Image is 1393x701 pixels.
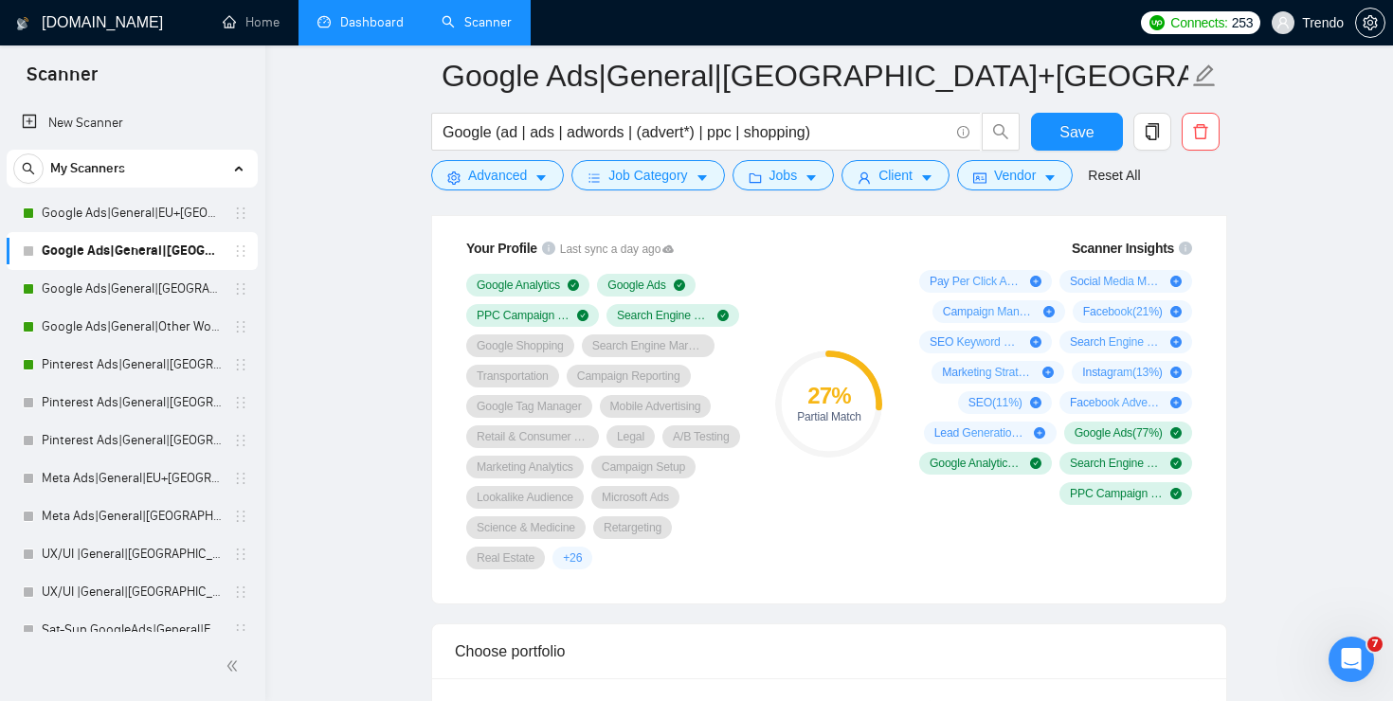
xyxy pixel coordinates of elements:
button: search [982,113,1020,151]
button: Help [253,527,379,602]
span: holder [233,622,248,638]
span: 7 [1367,637,1383,652]
span: check-circle [1170,427,1182,439]
a: UX/UI |General|[GEOGRAPHIC_DATA] + [GEOGRAPHIC_DATA]| [42,573,222,611]
span: Transportation [477,368,549,384]
div: [PERSON_NAME] [67,507,177,527]
a: Sat-Sun GoogleAds|General|EU+[GEOGRAPHIC_DATA]| [42,611,222,649]
img: Profile image for Nazar [22,348,60,386]
a: Pinterest Ads|General|[GEOGRAPHIC_DATA]+[GEOGRAPHIC_DATA]| [42,384,222,422]
span: Social Media Marketing ( 36 %) [1070,274,1163,289]
li: New Scanner [7,104,258,142]
img: Profile image for Mariia [22,207,60,245]
div: • [DATE] [181,507,234,527]
span: Connects: [1170,12,1227,33]
span: Save [1059,120,1094,144]
span: Search Engine Optimization ( 16 %) [1070,334,1163,350]
span: plus-circle [1170,397,1182,408]
span: check-circle [1170,488,1182,499]
span: plus-circle [1170,276,1182,287]
span: Search Engine Marketing Strategy [592,338,704,353]
a: Google Ads|General|EU+[GEOGRAPHIC_DATA]| [42,194,222,232]
span: check-circle [1170,458,1182,469]
div: • [DATE] [181,297,234,316]
span: Search Engine Marketing ( 48 %) [1070,456,1163,471]
div: Choose portfolio [455,624,1203,678]
span: Google Ads ( 77 %) [1075,425,1163,440]
span: check-circle [674,279,685,291]
div: • [DATE] [112,226,165,246]
button: search [13,153,44,184]
span: caret-down [696,171,709,185]
a: Reset All [1088,165,1140,186]
span: delete [1183,123,1219,140]
span: holder [233,547,248,562]
span: idcard [973,171,986,185]
span: Real Estate [477,550,534,566]
span: edit [1192,63,1217,88]
div: [PERSON_NAME] [67,297,177,316]
span: holder [233,395,248,410]
span: Advanced [468,165,527,186]
a: Google Ads|General|Other World| [42,308,222,346]
span: caret-down [920,171,933,185]
div: Partial Match [775,411,882,422]
span: Retail & Consumer Goods [477,429,588,444]
span: Facebook Advertising ( 10 %) [1070,395,1163,410]
span: plus-circle [1170,306,1182,317]
span: search [983,123,1019,140]
span: holder [233,433,248,448]
span: Google Shopping [477,338,564,353]
span: copy [1134,123,1170,140]
span: Facebook ( 21 %) [1083,304,1163,319]
button: Messages [126,527,252,602]
span: Lookalike Audience [477,490,573,505]
button: setting [1355,8,1385,38]
a: New Scanner [22,104,243,142]
span: Search Engine Marketing [617,308,710,323]
button: copy [1133,113,1171,151]
a: Pinterest Ads|General|[GEOGRAPHIC_DATA]+[GEOGRAPHIC_DATA]| [42,346,222,384]
span: Pay Per Click Advertising ( 44 %) [930,274,1022,289]
span: SEO Keyword Research ( 20 %) [930,334,1022,350]
span: Campaign Reporting [577,368,680,384]
span: SEO ( 11 %) [968,395,1022,410]
iframe: To enrich screen reader interactions, please activate Accessibility in Grammarly extension settings [1329,637,1374,682]
input: Scanner name... [442,52,1188,99]
span: Job Category [608,165,687,186]
span: Google Tag Manager [477,399,582,414]
span: Lead Generation ( 9 %) [934,425,1027,440]
button: settingAdvancedcaret-down [431,160,564,190]
button: Send us a message [87,435,292,473]
span: PPC Campaign Setup & Management [477,308,570,323]
span: info-circle [957,126,969,138]
span: A/B Testing [673,429,730,444]
img: logo [16,9,29,39]
span: Scanner Insights [1072,242,1174,255]
span: My Scanners [50,150,125,188]
span: plus-circle [1043,306,1055,317]
span: Your Profile [466,241,537,256]
span: search [14,162,43,175]
span: plus-circle [1034,427,1045,439]
span: Help [300,574,331,587]
span: setting [1356,15,1384,30]
span: Marketing Analytics [477,459,573,475]
span: Google Analytics ( 55 %) [930,456,1022,471]
span: Scanner [11,61,113,100]
span: double-left [226,656,244,675]
span: folder [749,171,762,185]
img: Profile image for Dmytro [22,488,60,526]
span: Retargeting [604,520,661,535]
span: check-circle [568,279,579,291]
span: Mobile Advertising [610,399,701,414]
span: plus-circle [1030,336,1041,348]
div: Mariia [67,86,108,106]
span: holder [233,471,248,486]
button: Save [1031,113,1123,151]
div: Close [333,8,367,42]
a: dashboardDashboard [317,14,404,30]
a: Meta Ads|General|[GEOGRAPHIC_DATA]| [42,497,222,535]
span: holder [233,584,248,600]
span: setting [447,171,461,185]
